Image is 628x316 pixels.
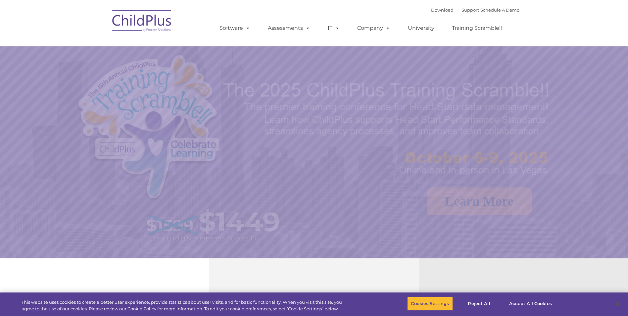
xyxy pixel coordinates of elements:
[459,297,500,311] button: Reject All
[461,7,479,13] a: Support
[261,22,317,35] a: Assessments
[480,7,519,13] a: Schedule A Demo
[321,22,346,35] a: IT
[610,296,625,311] button: Close
[445,22,508,35] a: Training Scramble!!
[401,22,441,35] a: University
[351,22,397,35] a: Company
[407,297,453,311] button: Cookies Settings
[22,299,345,312] div: This website uses cookies to create a better user experience, provide statistics about user visit...
[213,22,257,35] a: Software
[431,7,454,13] a: Download
[506,297,556,311] button: Accept All Cookies
[431,7,519,13] font: |
[109,5,175,38] img: ChildPlus by Procare Solutions
[427,187,532,215] a: Learn More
